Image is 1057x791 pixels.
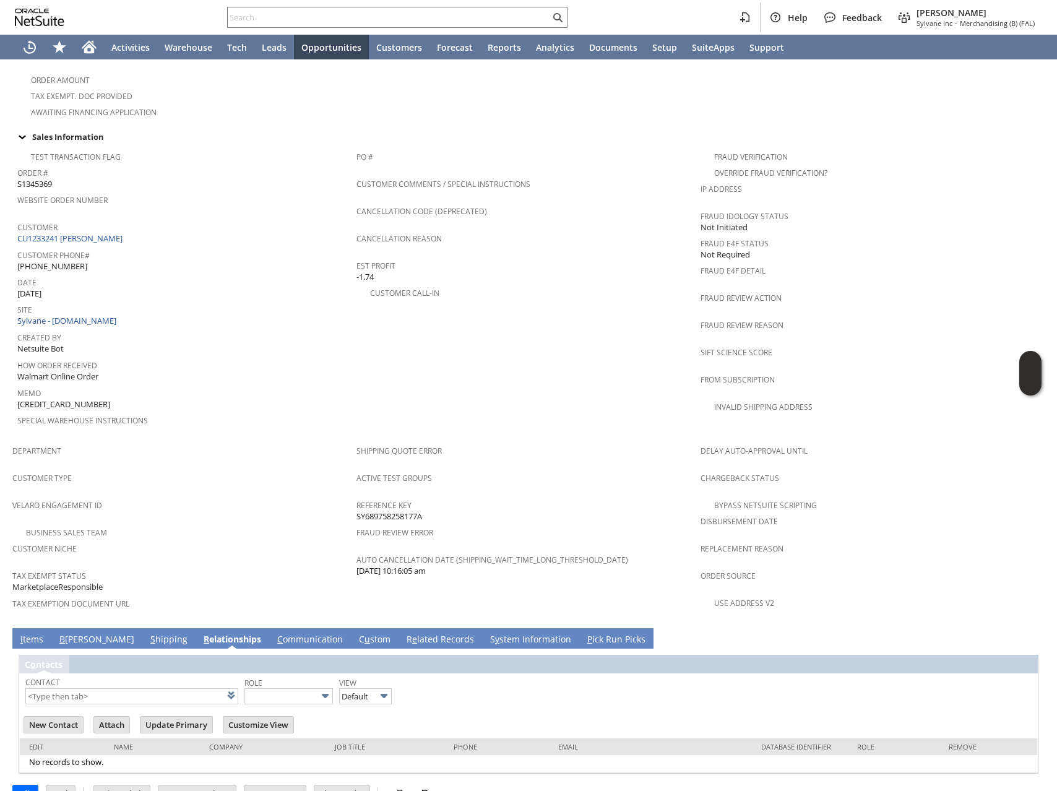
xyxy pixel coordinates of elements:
[454,742,540,751] div: Phone
[17,415,148,426] a: Special Warehouse Instructions
[645,35,684,59] a: Setup
[228,10,550,25] input: Search
[655,742,839,751] div: Database Identifier
[94,717,129,733] input: Attach
[274,633,346,647] a: Communication
[701,571,756,581] a: Order Source
[528,35,582,59] a: Analytics
[701,543,783,554] a: Replacement reason
[701,320,783,331] a: Fraud Review Reason
[17,261,87,272] span: [PHONE_NUMBER]
[582,35,645,59] a: Documents
[550,10,565,25] svg: Search
[17,399,110,410] span: [CREDIT_CARD_NUMBER]
[377,689,391,703] img: More Options
[204,633,209,645] span: R
[104,35,157,59] a: Activities
[584,633,649,647] a: Pick Run Picks
[17,315,119,326] a: Sylvane - [DOMAIN_NAME]
[684,35,742,59] a: SuiteApps
[356,565,426,577] span: [DATE] 10:16:05 am
[356,555,628,565] a: Auto Cancellation Date (shipping_wait_time_long_threshold_date)
[960,19,1035,28] span: Merchandising (B) (FAL)
[917,7,1035,19] span: [PERSON_NAME]
[701,516,778,527] a: Disbursement Date
[714,598,774,608] a: Use Address V2
[31,91,132,102] a: Tax Exempt. Doc Provided
[1019,351,1042,396] iframe: Click here to launch Oracle Guided Learning Help Panel
[17,277,37,288] a: Date
[701,374,775,385] a: From Subscription
[701,446,808,456] a: Delay Auto-Approval Until
[165,41,212,53] span: Warehouse
[788,12,808,24] span: Help
[59,633,65,645] span: B
[701,238,769,249] a: Fraud E4F Status
[12,543,77,554] a: Customer Niche
[17,222,58,233] a: Customer
[29,742,95,751] div: Edit
[842,12,882,24] span: Feedback
[12,581,103,593] span: MarketplaceResponsible
[429,35,480,59] a: Forecast
[17,195,108,205] a: Website Order Number
[24,717,83,733] input: New Contact
[701,293,782,303] a: Fraud Review Action
[376,41,422,53] span: Customers
[17,233,126,244] a: CU1233241 [PERSON_NAME]
[140,717,212,733] input: Update Primary
[30,659,36,670] span: o
[82,40,97,54] svg: Home
[17,332,61,343] a: Created By
[1022,631,1037,646] a: Unrolled view on
[365,633,370,645] span: u
[714,168,827,178] a: Override Fraud Verification?
[17,168,48,178] a: Order #
[150,633,155,645] span: S
[356,446,442,456] a: Shipping Quote Error
[949,742,1028,751] div: Remove
[262,41,287,53] span: Leads
[701,222,748,233] span: Not Initiated
[339,688,391,704] input: Default
[714,402,813,412] a: Invalid Shipping Address
[714,500,817,511] a: Bypass NetSuite Scripting
[714,152,788,162] a: Fraud Verification
[22,40,37,54] svg: Recent Records
[356,511,422,522] span: SY689758258177A
[488,41,521,53] span: Reports
[147,633,191,647] a: Shipping
[301,41,361,53] span: Opportunities
[20,633,23,645] span: I
[20,755,1037,772] td: No records to show.
[412,633,417,645] span: e
[17,305,32,315] a: Site
[244,678,262,688] a: Role
[74,35,104,59] a: Home
[254,35,294,59] a: Leads
[356,206,487,217] a: Cancellation Code (deprecated)
[558,742,636,751] div: Email
[294,35,369,59] a: Opportunities
[220,35,254,59] a: Tech
[227,41,247,53] span: Tech
[12,473,72,483] a: Customer Type
[12,129,1045,145] td: Sales Information
[45,35,74,59] div: Shortcuts
[701,249,750,261] span: Not Required
[356,233,442,244] a: Cancellation Reason
[157,35,220,59] a: Warehouse
[587,633,592,645] span: P
[335,742,435,751] div: Job Title
[356,271,374,283] span: -1.74
[17,388,41,399] a: Memo
[437,41,473,53] span: Forecast
[114,742,191,751] div: Name
[25,659,63,670] a: Contacts
[857,742,930,751] div: Role
[356,179,530,189] a: Customer Comments / Special Instructions
[701,473,779,483] a: Chargeback Status
[487,633,574,647] a: System Information
[701,184,742,194] a: IP Address
[17,343,64,355] span: Netsuite Bot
